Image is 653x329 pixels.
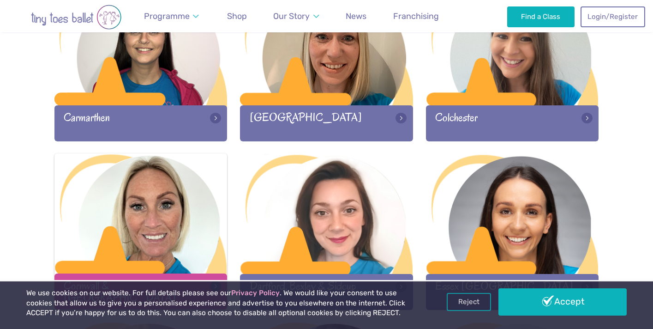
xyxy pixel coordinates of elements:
[231,289,280,297] a: Privacy Policy
[507,6,575,27] a: Find a Class
[426,105,599,141] div: Colchester
[140,6,204,27] a: Programme
[54,105,228,141] div: Carmarthen
[240,105,413,141] div: [GEOGRAPHIC_DATA]
[581,6,645,27] a: Login/Register
[273,11,310,21] span: Our Story
[393,11,439,21] span: Franchising
[26,288,417,318] p: We use cookies on our website. For full details please see our . We would like your consent to us...
[227,11,247,21] span: Shop
[346,11,366,21] span: News
[240,274,413,310] div: Dartford, Bexley & Sidcup
[240,154,413,310] a: Dartford, Bexley & Sidcup
[144,11,190,21] span: Programme
[54,153,228,309] a: Cornwall & [GEOGRAPHIC_DATA]
[269,6,324,27] a: Our Story
[389,6,443,27] a: Franchising
[426,154,599,310] a: Essex [GEOGRAPHIC_DATA]
[447,293,491,311] a: Reject
[12,5,141,30] img: tiny toes ballet
[498,288,627,315] a: Accept
[223,6,251,27] a: Shop
[341,6,371,27] a: News
[426,274,599,310] div: Essex [GEOGRAPHIC_DATA]
[54,274,228,309] div: Cornwall & [GEOGRAPHIC_DATA]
